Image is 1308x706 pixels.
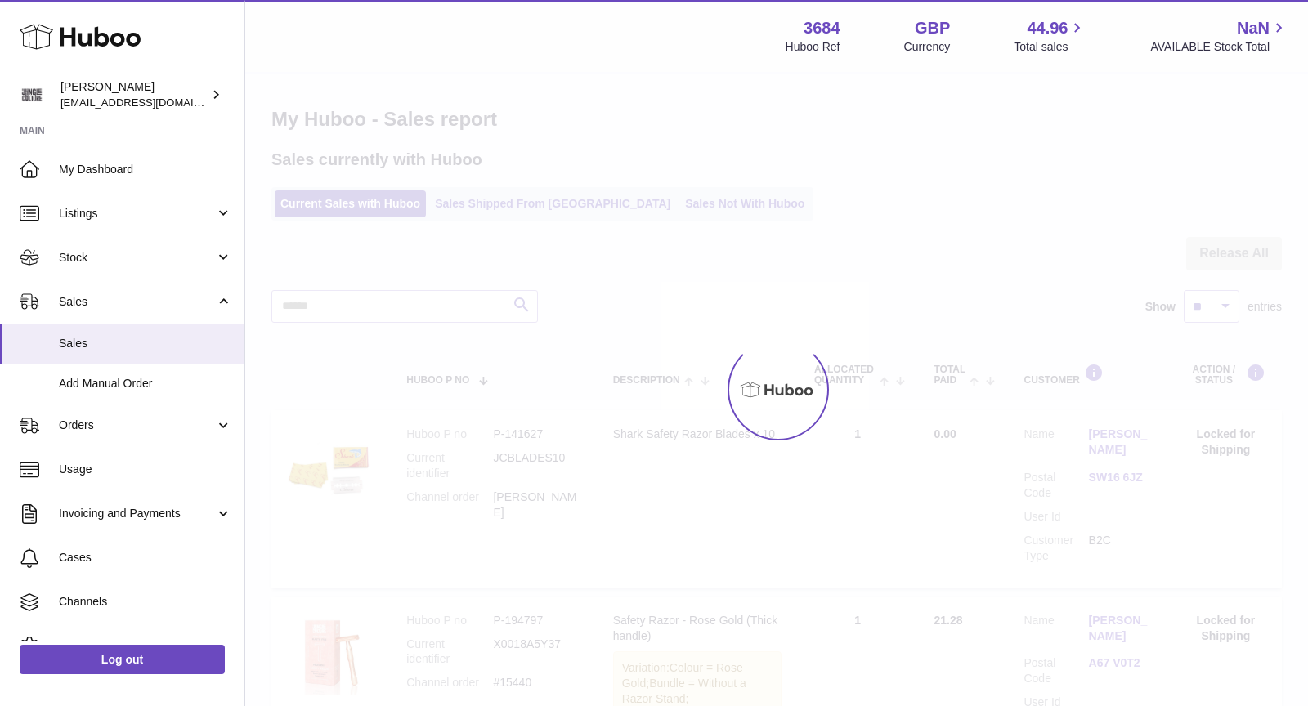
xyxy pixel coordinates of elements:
[786,39,840,55] div: Huboo Ref
[804,17,840,39] strong: 3684
[60,79,208,110] div: [PERSON_NAME]
[59,294,215,310] span: Sales
[59,336,232,351] span: Sales
[59,594,232,610] span: Channels
[59,162,232,177] span: My Dashboard
[915,17,950,39] strong: GBP
[59,638,232,654] span: Settings
[59,550,232,565] span: Cases
[904,39,951,55] div: Currency
[59,206,215,221] span: Listings
[1014,17,1086,55] a: 44.96 Total sales
[59,250,215,266] span: Stock
[59,418,215,433] span: Orders
[60,96,240,109] span: [EMAIL_ADDRESS][DOMAIN_NAME]
[59,376,232,391] span: Add Manual Order
[59,462,232,477] span: Usage
[1014,39,1086,55] span: Total sales
[1027,17,1068,39] span: 44.96
[1150,17,1288,55] a: NaN AVAILABLE Stock Total
[20,645,225,674] a: Log out
[59,506,215,521] span: Invoicing and Payments
[20,83,44,107] img: theinternationalventure@gmail.com
[1150,39,1288,55] span: AVAILABLE Stock Total
[1237,17,1270,39] span: NaN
